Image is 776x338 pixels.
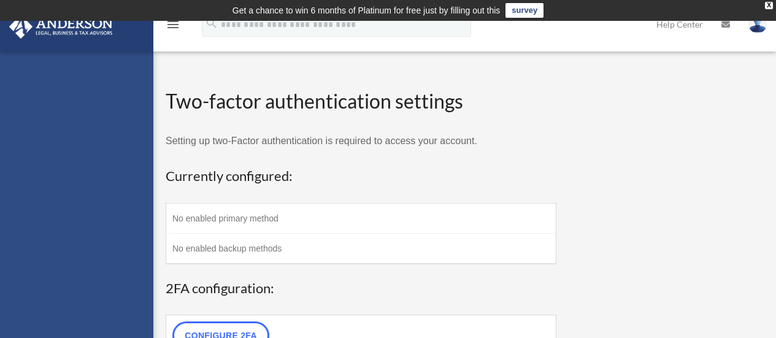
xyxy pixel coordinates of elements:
[748,15,767,33] img: User Pic
[765,2,773,9] div: close
[166,203,556,233] td: No enabled primary method
[166,88,556,115] h2: Two-factor authentication settings
[6,15,117,39] img: Anderson Advisors Platinum Portal
[232,3,501,18] div: Get a chance to win 6 months of Platinum for free just by filling out this
[166,167,556,186] h3: Currently configured:
[166,21,180,32] a: menu
[166,17,180,32] i: menu
[166,233,556,264] td: No enabled backup methods
[205,17,218,30] i: search
[505,3,544,18] a: survey
[166,133,556,150] p: Setting up two-Factor authentication is required to access your account.
[166,279,556,298] h3: 2FA configuration:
